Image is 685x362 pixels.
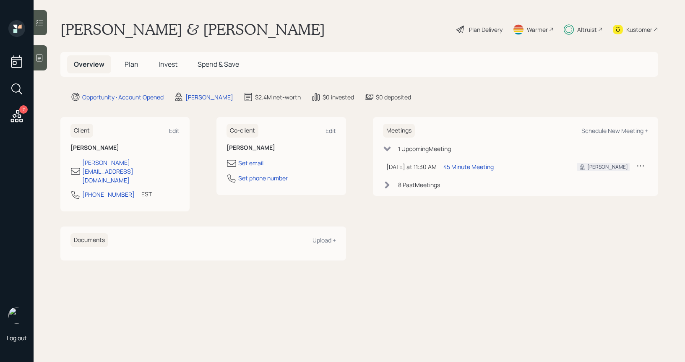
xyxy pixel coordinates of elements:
h6: [PERSON_NAME] [227,144,336,151]
span: Spend & Save [198,60,239,69]
span: Plan [125,60,138,69]
div: [PHONE_NUMBER] [82,190,135,199]
div: 1 Upcoming Meeting [398,144,451,153]
div: 7 [19,105,28,114]
div: Plan Delivery [469,25,503,34]
div: Schedule New Meeting + [581,127,648,135]
div: 45 Minute Meeting [443,162,494,171]
div: [PERSON_NAME] [185,93,233,102]
h6: Co-client [227,124,258,138]
h6: [PERSON_NAME] [70,144,180,151]
img: treva-nostdahl-headshot.png [8,307,25,324]
h6: Documents [70,233,108,247]
h6: Meetings [383,124,415,138]
div: Kustomer [626,25,652,34]
div: EST [141,190,152,198]
div: $0 deposited [376,93,411,102]
span: Overview [74,60,104,69]
div: [PERSON_NAME][EMAIL_ADDRESS][DOMAIN_NAME] [82,158,180,185]
div: $0 invested [323,93,354,102]
div: Opportunity · Account Opened [82,93,164,102]
div: [DATE] at 11:30 AM [386,162,437,171]
div: $2.4M net-worth [255,93,301,102]
div: Warmer [527,25,548,34]
div: Upload + [313,236,336,244]
div: Edit [169,127,180,135]
div: Set email [238,159,263,167]
div: [PERSON_NAME] [587,163,628,171]
div: Altruist [577,25,597,34]
h1: [PERSON_NAME] & [PERSON_NAME] [60,20,325,39]
div: Edit [326,127,336,135]
div: 8 Past Meeting s [398,180,440,189]
span: Invest [159,60,177,69]
div: Set phone number [238,174,288,182]
h6: Client [70,124,93,138]
div: Log out [7,334,27,342]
